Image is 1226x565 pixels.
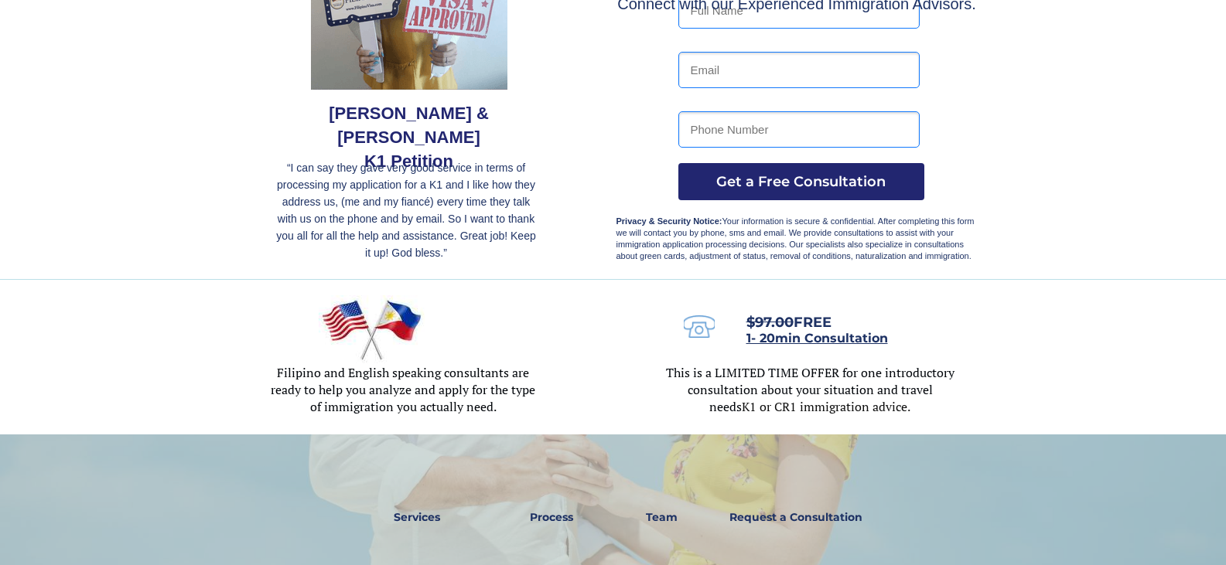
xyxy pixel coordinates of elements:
span: Filipino and English speaking consultants are ready to help you analyze and apply for the type of... [271,364,535,415]
a: Request a Consultation [722,500,869,536]
a: Services [384,500,451,536]
span: K1 or CR1 immigration advice. [742,398,910,415]
a: 1- 20min Consultation [746,332,888,345]
button: Get a Free Consultation [678,163,924,200]
strong: Request a Consultation [729,510,862,524]
input: Email [678,52,920,88]
input: Phone Number [678,111,920,148]
a: Process [522,500,581,536]
strong: Process [530,510,573,524]
span: Get a Free Consultation [678,173,924,190]
s: $97.00 [746,314,794,331]
p: “I can say they gave very good service in terms of processing my application for a K1 and I like ... [273,159,540,261]
span: FREE [746,314,832,331]
a: Team [636,500,688,536]
span: Your information is secure & confidential. After completing this form we will contact you by phon... [616,216,975,260]
span: [PERSON_NAME] & [PERSON_NAME] K1 Petition [329,104,489,171]
strong: Services [394,510,440,524]
span: This is a LIMITED TIME OFFER for one introductory consultation about your situation and travel needs [666,364,955,415]
strong: Team [646,510,678,524]
span: 1- 20min Consultation [746,331,888,345]
strong: Privacy & Security Notice: [616,216,722,226]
